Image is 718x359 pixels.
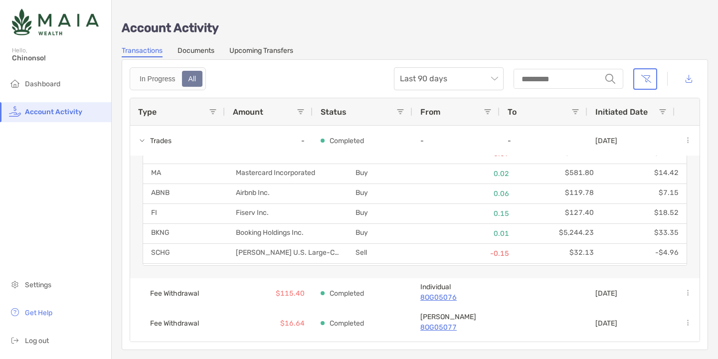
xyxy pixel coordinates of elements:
div: Buy [348,164,432,183]
div: - [225,126,313,156]
a: Transactions [122,46,163,57]
div: $581.80 [517,164,602,183]
a: 8OG05077 [420,321,492,334]
p: $16.64 [280,317,305,330]
button: Clear filters [633,68,657,90]
p: Completed [330,317,364,330]
span: Fee Withdrawal [150,285,199,302]
p: [DATE] [595,289,617,298]
span: Chinonso! [12,54,105,62]
p: [DATE] [595,319,617,328]
div: $119.78 [517,184,602,203]
p: Individual [420,283,492,291]
div: Fiserv Inc. [228,204,348,223]
div: -$4.96 [602,244,687,263]
div: $5,244.23 [517,224,602,243]
img: logout icon [9,334,21,346]
span: Log out [25,337,49,345]
div: Buy [348,204,432,223]
p: - [420,137,492,145]
p: Completed [330,135,364,147]
div: [DOMAIN_NAME] Inc. [228,264,348,283]
div: In Progress [134,72,181,86]
p: 0.15 [440,207,509,220]
div: SCHG [143,244,228,263]
div: $7.15 [602,184,687,203]
a: Documents [178,46,214,57]
span: Get Help [25,309,52,317]
div: BKNG [143,224,228,243]
span: Settings [25,281,51,289]
p: Roth IRA [420,313,492,321]
span: Fee Withdrawal [150,315,199,332]
p: - [508,137,579,145]
p: 0.02 [440,168,509,180]
div: AMZN [143,264,228,283]
div: $127.40 [517,204,602,223]
p: -0.15 [440,247,509,260]
div: $18.52 [602,204,687,223]
div: segmented control [130,67,206,90]
a: 8OG05076 [420,291,492,304]
span: Initiated Date [595,107,648,117]
span: Last 90 days [400,68,498,90]
div: [PERSON_NAME] U.S. Large-Cap Growth ETF [228,244,348,263]
div: FI [143,204,228,223]
p: 0.06 [440,187,509,200]
p: 0.01 [440,227,509,240]
div: All [183,72,202,86]
a: Upcoming Transfers [229,46,293,57]
div: Airbnb Inc. [228,184,348,203]
div: $32.13 [517,244,602,263]
span: Amount [233,107,263,117]
p: $115.40 [276,287,305,300]
img: get-help icon [9,306,21,318]
div: MA [143,164,228,183]
p: Completed [330,287,364,300]
img: Zoe Logo [12,4,99,40]
p: Account Activity [122,22,708,34]
div: Buy [348,184,432,203]
img: household icon [9,77,21,89]
div: ABNB [143,184,228,203]
img: settings icon [9,278,21,290]
div: Booking Holdings Inc. [228,224,348,243]
div: Buy [348,264,432,283]
span: Status [321,107,347,117]
span: Type [138,107,157,117]
div: Buy [348,224,432,243]
div: Mastercard Incorporated [228,164,348,183]
div: $220.55 [517,264,602,283]
p: [DATE] [595,137,617,145]
div: $14.42 [602,164,687,183]
span: To [508,107,517,117]
span: Account Activity [25,108,82,116]
div: $7.95 [602,264,687,283]
img: input icon [605,74,615,84]
span: Dashboard [25,80,60,88]
div: $33.35 [602,224,687,243]
div: Sell [348,244,432,263]
img: activity icon [9,105,21,117]
span: From [420,107,440,117]
span: Trades [150,133,172,149]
